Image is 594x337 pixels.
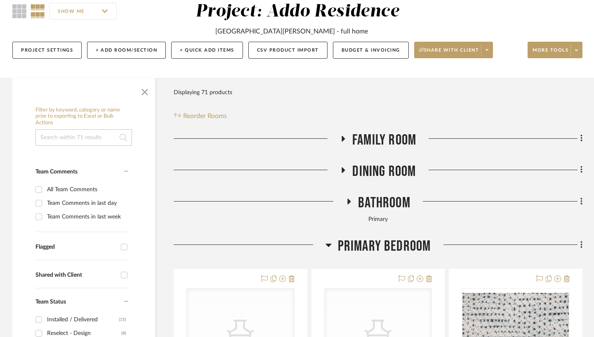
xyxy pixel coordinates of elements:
div: Project: Addo Residence [196,3,399,20]
span: Share with client [419,47,479,59]
span: Primary Bedroom [338,237,431,255]
button: More tools [528,42,582,58]
button: + Add Room/Section [87,42,166,59]
div: Team Comments in last day [47,197,126,210]
button: Reorder Rooms [174,111,227,121]
button: Project Settings [12,42,82,59]
div: Primary [174,215,582,224]
span: Family Room [352,131,416,149]
div: [GEOGRAPHIC_DATA][PERSON_NAME] - full home [215,26,368,36]
h6: Filter by keyword, category or name prior to exporting to Excel or Bulk Actions [35,107,132,126]
button: CSV Product Import [248,42,328,59]
span: Team Comments [35,169,78,175]
button: Budget & Invoicing [333,42,409,59]
span: Reorder Rooms [183,111,227,121]
div: All Team Comments [47,183,126,196]
span: More tools [533,47,568,59]
div: Shared with Client [35,272,117,279]
div: Team Comments in last week [47,210,126,223]
div: (15) [119,313,126,326]
button: + Quick Add Items [171,42,243,59]
input: Search within 71 results [35,129,132,146]
span: Bathroom [358,194,410,212]
div: Installed / Delivered [47,313,119,326]
span: Team Status [35,299,66,305]
span: Dining Room [352,163,416,180]
div: Flagged [35,244,117,251]
button: Close [137,82,153,99]
div: Displaying 71 products [174,84,232,101]
button: Share with client [414,42,493,58]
